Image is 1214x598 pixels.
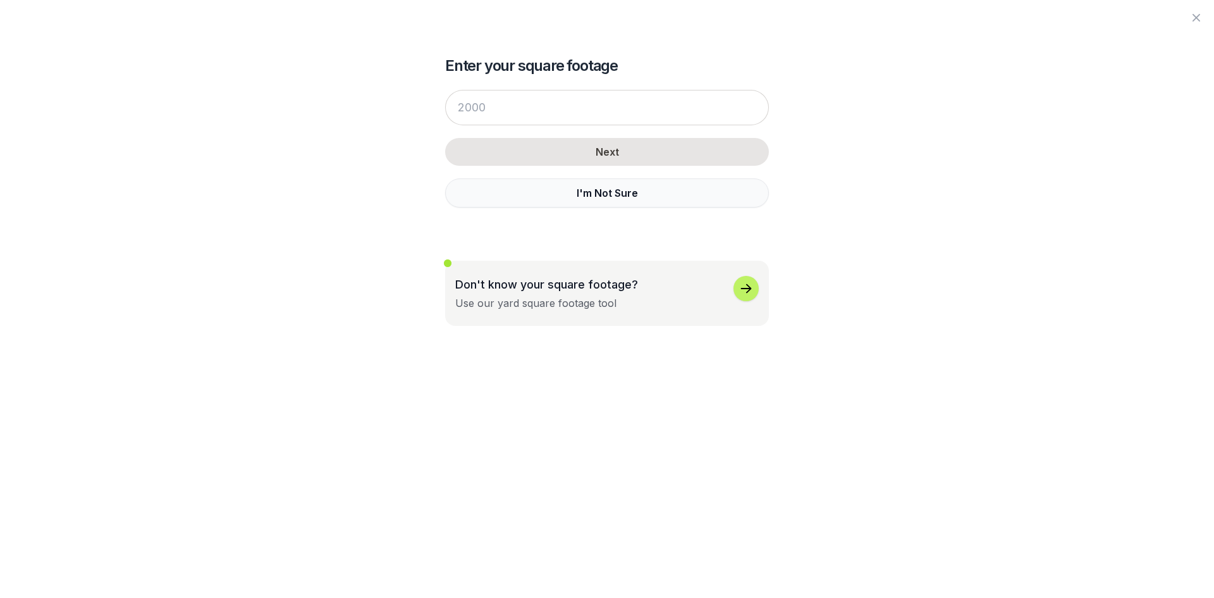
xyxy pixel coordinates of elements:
[455,276,638,293] p: Don't know your square footage?
[445,261,769,326] button: Don't know your square footage?Use our yard square footage tool
[445,178,769,208] button: I'm Not Sure
[455,296,616,311] div: Use our yard square footage tool
[445,90,769,125] input: 2000
[445,138,769,166] button: Next
[445,56,769,76] h2: Enter your square footage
